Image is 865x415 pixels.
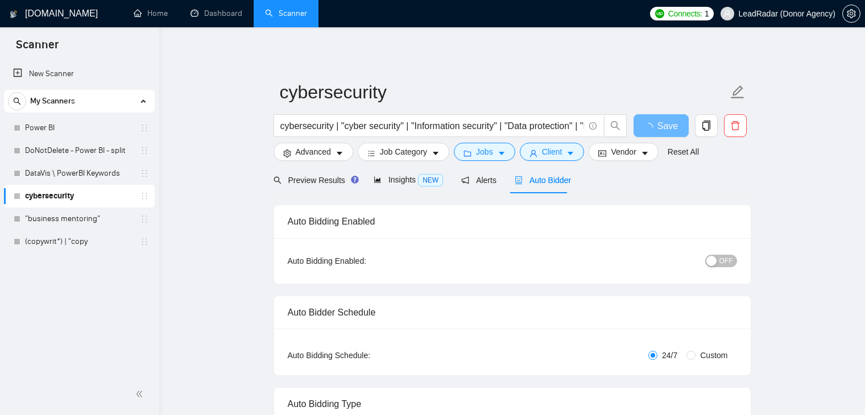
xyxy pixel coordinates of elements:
[25,162,133,185] a: DataVis \ PowerBI Keywords
[696,349,732,362] span: Custom
[461,176,496,185] span: Alerts
[719,255,733,267] span: OFF
[605,121,626,131] span: search
[4,63,155,85] li: New Scanner
[13,63,146,85] a: New Scanner
[723,10,731,18] span: user
[668,7,702,20] span: Connects:
[9,97,26,105] span: search
[367,149,375,157] span: bars
[842,5,860,23] button: setting
[842,9,860,18] a: setting
[10,5,18,23] img: logo
[432,149,440,157] span: caret-down
[634,114,689,137] button: Save
[644,123,657,132] span: loading
[4,90,155,253] li: My Scanners
[730,85,745,99] span: edit
[604,114,627,137] button: search
[25,208,133,230] a: "business mentoring"
[140,237,149,246] span: holder
[288,296,737,329] div: Auto Bidder Schedule
[515,176,523,184] span: robot
[655,9,664,18] img: upwork-logo.png
[476,146,493,158] span: Jobs
[265,9,307,18] a: searchScanner
[25,230,133,253] a: (copywrit*) | "copy
[336,149,343,157] span: caret-down
[454,143,515,161] button: folderJobscaret-down
[140,123,149,132] span: holder
[520,143,585,161] button: userClientcaret-down
[191,9,242,18] a: dashboardDashboard
[461,176,469,184] span: notification
[140,169,149,178] span: holder
[358,143,449,161] button: barsJob Categorycaret-down
[705,7,709,20] span: 1
[668,146,699,158] a: Reset All
[826,376,854,404] iframe: Intercom live chat
[296,146,331,158] span: Advanced
[463,149,471,157] span: folder
[380,146,427,158] span: Job Category
[283,149,291,157] span: setting
[724,114,747,137] button: delete
[566,149,574,157] span: caret-down
[611,146,636,158] span: Vendor
[657,349,682,362] span: 24/7
[274,143,353,161] button: settingAdvancedcaret-down
[25,139,133,162] a: DoNotDelete - Power BI - split
[374,176,382,184] span: area-chart
[140,192,149,201] span: holder
[25,117,133,139] a: Power BI
[134,9,168,18] a: homeHome
[140,146,149,155] span: holder
[274,176,282,184] span: search
[25,185,133,208] a: cybersecurity
[274,176,355,185] span: Preview Results
[695,114,718,137] button: copy
[418,174,443,186] span: NEW
[542,146,562,158] span: Client
[641,149,649,157] span: caret-down
[135,388,147,400] span: double-left
[515,176,571,185] span: Auto Bidder
[498,149,506,157] span: caret-down
[280,119,584,133] input: Search Freelance Jobs...
[589,143,658,161] button: idcardVendorcaret-down
[288,205,737,238] div: Auto Bidding Enabled
[696,121,717,131] span: copy
[657,119,678,133] span: Save
[8,92,26,110] button: search
[30,90,75,113] span: My Scanners
[288,349,437,362] div: Auto Bidding Schedule:
[374,175,443,184] span: Insights
[529,149,537,157] span: user
[598,149,606,157] span: idcard
[725,121,746,131] span: delete
[843,9,860,18] span: setting
[589,122,597,130] span: info-circle
[7,36,68,60] span: Scanner
[288,255,437,267] div: Auto Bidding Enabled:
[140,214,149,223] span: holder
[280,78,728,106] input: Scanner name...
[350,175,360,185] div: Tooltip anchor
